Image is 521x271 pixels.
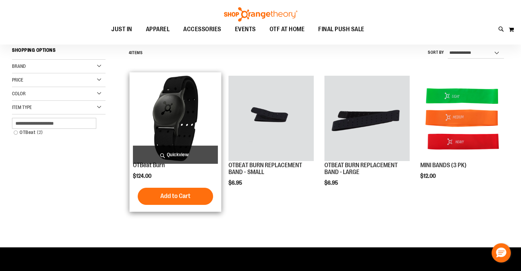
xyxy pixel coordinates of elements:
[12,91,26,96] span: Color
[318,22,364,37] span: FINAL PUSH SALE
[12,104,32,110] span: Item Type
[223,7,298,22] img: Shop Orangetheory
[228,76,314,161] img: OTBEAT BURN REPLACEMENT BAND - SMALL
[311,22,371,37] a: FINAL PUSH SALE
[183,22,221,37] span: ACCESSORIES
[228,162,302,175] a: OTBEAT BURN REPLACEMENT BAND - SMALL
[146,22,170,37] span: APPAREL
[133,76,218,161] img: Main view of OTBeat Burn 6.0-C
[138,188,213,205] button: Add to Cart
[420,76,506,162] a: MINI BANDS (3 PK)
[10,129,100,136] a: OTBeat2
[160,192,190,200] span: Add to Cart
[420,173,437,179] span: $12.00
[428,50,444,56] label: Sort By
[324,180,339,186] span: $6.95
[228,180,243,186] span: $6.95
[111,22,132,37] span: JUST IN
[176,22,228,37] a: ACCESSORIES
[133,76,218,162] a: Main view of OTBeat Burn 6.0-C
[228,22,263,37] a: EVENTS
[417,72,509,197] div: product
[420,162,467,169] a: MINI BANDS (3 PK)
[12,77,23,83] span: Price
[270,22,305,37] span: OTF AT HOME
[12,63,26,69] span: Brand
[492,243,511,262] button: Hello, have a question? Let’s chat.
[139,22,177,37] a: APPAREL
[133,146,218,164] a: Quickview
[129,48,142,58] h2: Items
[228,76,314,162] a: OTBEAT BURN REPLACEMENT BAND - SMALL
[133,162,165,169] a: OTBeat Burn
[35,129,45,136] span: 2
[129,72,222,212] div: product
[104,22,139,37] a: JUST IN
[225,72,317,203] div: product
[129,50,131,55] span: 4
[324,76,410,162] a: OTBEAT BURN REPLACEMENT BAND - LARGE
[420,76,506,161] img: MINI BANDS (3 PK)
[324,76,410,161] img: OTBEAT BURN REPLACEMENT BAND - LARGE
[263,22,312,37] a: OTF AT HOME
[235,22,256,37] span: EVENTS
[12,44,106,60] strong: Shopping Options
[324,162,398,175] a: OTBEAT BURN REPLACEMENT BAND - LARGE
[321,72,413,203] div: product
[133,173,152,179] span: $124.00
